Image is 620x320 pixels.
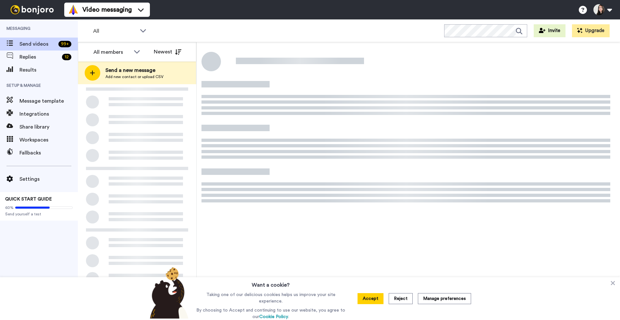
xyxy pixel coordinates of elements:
span: Results [19,66,78,74]
span: Integrations [19,110,78,118]
div: All members [93,48,130,56]
span: Share library [19,123,78,131]
div: 12 [62,54,71,60]
span: All [93,27,137,35]
button: Accept [358,293,383,304]
span: Message template [19,97,78,105]
span: Send videos [19,40,56,48]
button: Newest [149,45,186,58]
span: Workspaces [19,136,78,144]
span: 60% [5,205,14,210]
button: Reject [389,293,413,304]
a: Cookie Policy [259,314,288,319]
p: By choosing to Accept and continuing to use our website, you agree to our . [195,307,347,320]
p: Taking one of our delicious cookies helps us improve your site experience. [195,291,347,304]
span: Fallbacks [19,149,78,157]
span: Replies [19,53,59,61]
img: bj-logo-header-white.svg [8,5,56,14]
span: QUICK START GUIDE [5,197,52,201]
div: 99 + [58,41,71,47]
span: Add new contact or upload CSV [105,74,164,79]
span: Send yourself a test [5,211,73,217]
button: Upgrade [572,24,610,37]
img: bear-with-cookie.png [144,267,192,319]
img: vm-color.svg [68,5,79,15]
h3: Want a cookie? [252,277,290,289]
button: Invite [534,24,565,37]
button: Manage preferences [418,293,471,304]
span: Settings [19,175,78,183]
span: Video messaging [82,5,132,14]
span: Send a new message [105,66,164,74]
